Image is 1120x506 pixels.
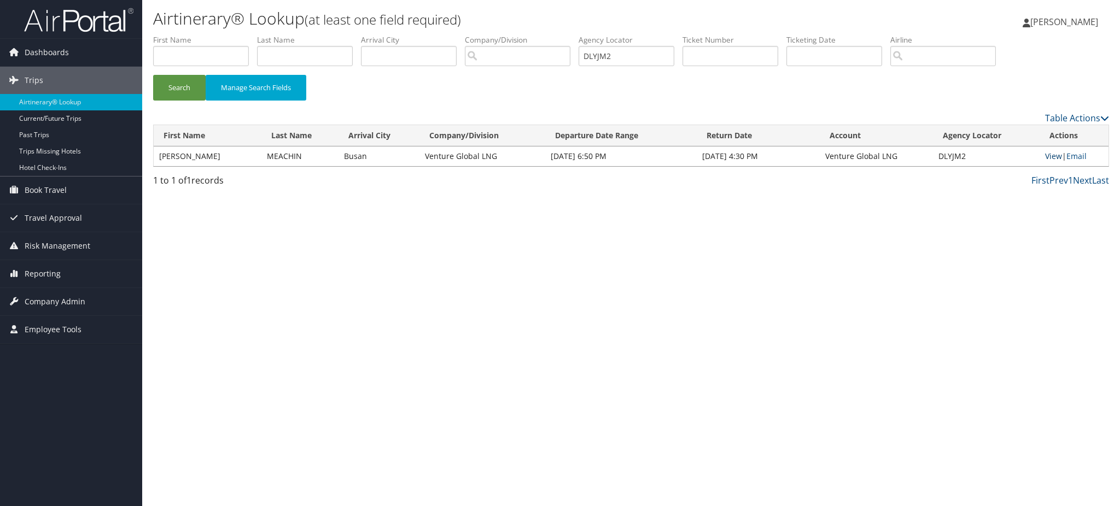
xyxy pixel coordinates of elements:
[153,75,206,101] button: Search
[1040,125,1109,146] th: Actions
[697,146,820,166] td: [DATE] 4:30 PM
[1045,112,1109,124] a: Table Actions
[820,125,932,146] th: Account: activate to sort column ascending
[339,146,419,166] td: Busan
[153,7,790,30] h1: Airtinerary® Lookup
[1031,174,1049,186] a: First
[154,146,261,166] td: [PERSON_NAME]
[25,316,81,343] span: Employee Tools
[786,34,890,45] label: Ticketing Date
[153,174,380,192] div: 1 to 1 of records
[579,34,682,45] label: Agency Locator
[206,75,306,101] button: Manage Search Fields
[545,125,697,146] th: Departure Date Range: activate to sort column ascending
[25,232,90,260] span: Risk Management
[697,125,820,146] th: Return Date: activate to sort column ascending
[25,288,85,315] span: Company Admin
[1068,174,1073,186] a: 1
[419,146,545,166] td: Venture Global LNG
[361,34,465,45] label: Arrival City
[25,260,61,287] span: Reporting
[339,125,419,146] th: Arrival City: activate to sort column ascending
[153,34,257,45] label: First Name
[465,34,579,45] label: Company/Division
[820,146,932,166] td: Venture Global LNG
[25,67,43,94] span: Trips
[419,125,545,146] th: Company/Division
[186,174,191,186] span: 1
[545,146,697,166] td: [DATE] 6:50 PM
[305,10,461,28] small: (at least one field required)
[933,125,1040,146] th: Agency Locator: activate to sort column ascending
[261,146,339,166] td: MEACHIN
[933,146,1040,166] td: DLYJM2
[682,34,786,45] label: Ticket Number
[154,125,261,146] th: First Name: activate to sort column ascending
[257,34,361,45] label: Last Name
[1030,16,1098,28] span: [PERSON_NAME]
[1023,5,1109,38] a: [PERSON_NAME]
[1066,151,1087,161] a: Email
[24,7,133,33] img: airportal-logo.png
[1073,174,1092,186] a: Next
[25,204,82,232] span: Travel Approval
[25,176,67,204] span: Book Travel
[1092,174,1109,186] a: Last
[261,125,339,146] th: Last Name: activate to sort column ascending
[25,39,69,66] span: Dashboards
[1040,146,1109,166] td: |
[890,34,1004,45] label: Airline
[1045,151,1062,161] a: View
[1049,174,1068,186] a: Prev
